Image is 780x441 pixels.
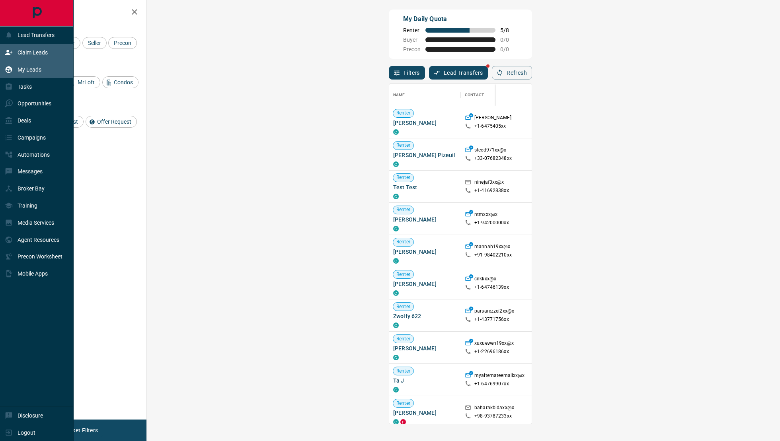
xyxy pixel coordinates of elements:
span: Buyer [403,37,421,43]
p: +1- 6475405xx [474,123,506,130]
div: condos.ca [393,226,399,231]
p: myalternateemailxx@x [474,372,525,381]
span: Renter [393,174,413,181]
p: cnkkxx@x [474,276,496,284]
p: [PERSON_NAME] [474,115,511,123]
h2: Filters [25,8,138,17]
div: Contact [461,84,525,106]
span: [PERSON_NAME] [393,280,457,288]
div: condos.ca [393,387,399,392]
p: ntmxxx@x [474,211,497,220]
span: Renter [393,271,413,278]
div: condos.ca [393,258,399,264]
p: +1- 64769907xx [474,381,509,387]
span: Test Test [393,183,457,191]
p: +1- 43771756xx [474,316,509,323]
span: [PERSON_NAME] Pizeuil [393,151,457,159]
span: Renter [393,206,413,213]
div: Name [389,84,461,106]
div: condos.ca [393,161,399,167]
span: Condos [111,79,136,85]
div: Offer Request [86,116,137,128]
span: Renter [393,336,413,342]
div: condos.ca [393,290,399,296]
button: Lead Transfers [429,66,488,80]
button: Refresh [492,66,532,80]
span: Renter [393,142,413,149]
p: xuxuewen19xx@x [474,340,514,348]
p: steed971xx@x [474,147,507,155]
div: Contact [465,84,484,106]
p: parsarezzei2xx@x [474,308,514,316]
span: [PERSON_NAME] [393,119,457,127]
div: MrLoft [66,76,100,88]
span: Offer Request [94,119,134,125]
div: condos.ca [393,129,399,135]
span: [PERSON_NAME] [393,409,457,417]
span: Renter [393,303,413,310]
div: Name [393,84,405,106]
div: condos.ca [393,322,399,328]
span: Renter [393,368,413,375]
p: My Daily Quota [403,14,518,24]
span: 0 / 0 [500,37,518,43]
p: ninejaf3xx@x [474,179,504,187]
span: Renter [393,239,413,245]
span: Precon [111,40,134,46]
button: Reset Filters [60,424,103,437]
p: +33- 07682348xx [474,155,512,162]
button: Filters [389,66,425,80]
p: +1- 41692838xx [474,187,509,194]
div: property.ca [400,419,406,425]
p: +1- 22696186xx [474,348,509,355]
span: [PERSON_NAME] [393,248,457,256]
span: 0 / 0 [500,46,518,52]
div: Seller [82,37,107,49]
span: Renter [403,27,421,33]
span: Zwolfy 622 [393,312,457,320]
p: +91- 98402210xx [474,252,512,258]
span: [PERSON_NAME] [393,344,457,352]
div: condos.ca [393,355,399,360]
p: +98- 93787233xx [474,413,512,420]
p: mannah19xx@x [474,243,511,252]
span: [PERSON_NAME] [393,216,457,223]
span: Seller [85,40,104,46]
p: baharakbidaxx@x [474,404,514,413]
span: Ta J [393,377,457,385]
span: Renter [393,400,413,407]
div: Precon [108,37,137,49]
div: condos.ca [393,419,399,425]
p: +1- 94200000xx [474,220,509,226]
div: Condos [102,76,138,88]
p: +1- 64746139xx [474,284,509,291]
div: condos.ca [393,194,399,199]
span: Renter [393,110,413,117]
span: MrLoft [75,79,97,85]
span: 5 / 8 [500,27,518,33]
span: Precon [403,46,421,52]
